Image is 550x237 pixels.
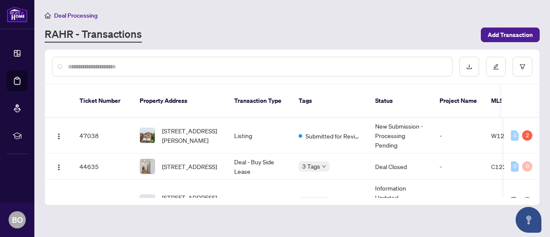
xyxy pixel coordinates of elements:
th: MLS # [484,84,536,118]
td: Information Updated - Processing Pending [368,180,433,225]
span: home [45,12,51,18]
span: download [466,64,472,70]
button: edit [486,57,506,77]
span: edit [493,64,499,70]
td: - [433,154,484,180]
td: Listing [227,118,292,154]
th: Transaction Type [227,84,292,118]
div: 2 [522,130,532,141]
span: [STREET_ADDRESS][PERSON_NAME] [162,126,220,145]
button: Logo [52,129,66,142]
div: 0 [522,161,532,172]
button: Add Transaction [481,28,540,42]
div: 0 [511,161,519,172]
span: BO [12,214,23,226]
span: Submitted for Review [306,131,361,141]
div: 6 [522,197,532,207]
td: 44635 [73,154,133,180]
span: down [322,164,326,169]
img: thumbnail-img [140,195,155,209]
img: thumbnail-img [140,159,155,174]
img: thumbnail-img [140,128,155,143]
th: Property Address [133,84,227,118]
img: Logo [55,133,62,140]
div: 0 [511,130,519,141]
button: filter [513,57,532,77]
span: Deal Processing [54,12,98,19]
td: Deal - Buy Side Lease [227,154,292,180]
span: filter [519,64,526,70]
span: W12308189 [491,132,528,139]
span: [STREET_ADDRESS][PERSON_NAME] [162,193,220,212]
td: 39395 [73,180,133,225]
td: New Submission - Processing Pending [368,118,433,154]
button: Logo [52,195,66,209]
button: Open asap [516,207,541,233]
th: Status [368,84,433,118]
span: C12253048 [491,163,526,170]
td: - [433,180,484,225]
button: download [459,57,479,77]
th: Project Name [433,84,484,118]
td: - [433,118,484,154]
button: Logo [52,160,66,173]
img: logo [7,6,27,22]
div: 1 [511,197,519,207]
span: 3 Tags [302,161,320,171]
th: Tags [292,84,368,118]
td: Deal Closed [368,154,433,180]
img: Logo [55,164,62,171]
span: 2 Tags [302,197,320,207]
a: RAHR - Transactions [45,27,142,43]
td: 47038 [73,118,133,154]
td: Listing [227,180,292,225]
span: Add Transaction [488,28,533,42]
span: [STREET_ADDRESS] [162,162,217,171]
th: Ticket Number [73,84,133,118]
